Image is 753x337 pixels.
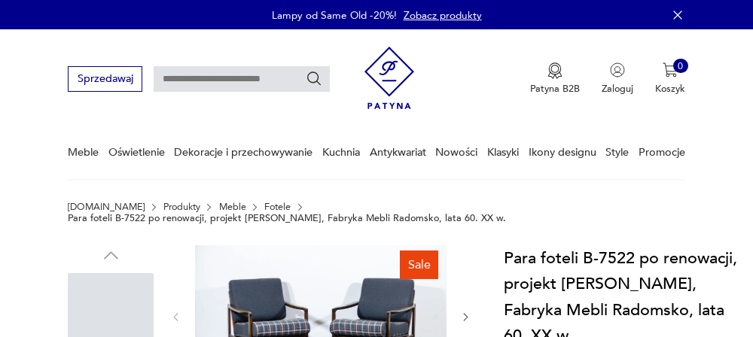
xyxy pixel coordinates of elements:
a: Style [605,126,629,178]
img: Patyna - sklep z meblami i dekoracjami vintage [364,41,415,114]
button: Patyna B2B [530,62,580,96]
div: 0 [673,59,688,74]
a: Fotele [264,202,291,212]
a: Promocje [639,126,685,178]
a: Meble [219,202,246,212]
a: Kuchnia [322,126,360,178]
a: Antykwariat [370,126,426,178]
a: Ikona medaluPatyna B2B [530,62,580,96]
a: Sprzedawaj [68,75,142,84]
button: Zaloguj [602,62,633,96]
a: Oświetlenie [108,126,165,178]
a: Klasyki [487,126,519,178]
a: Produkty [163,202,200,212]
a: Meble [68,126,99,178]
a: Zobacz produkty [404,8,482,23]
p: Patyna B2B [530,82,580,96]
a: Ikony designu [529,126,596,178]
p: Zaloguj [602,82,633,96]
button: Sprzedawaj [68,66,142,91]
img: Ikona medalu [547,62,562,79]
button: 0Koszyk [655,62,685,96]
img: Ikona koszyka [663,62,678,77]
p: Koszyk [655,82,685,96]
img: Ikonka użytkownika [610,62,625,77]
p: Lampy od Same Old -20%! [272,8,397,23]
div: Sale [400,250,439,279]
button: Szukaj [306,71,322,87]
a: Nowości [435,126,477,178]
a: Dekoracje i przechowywanie [174,126,312,178]
a: [DOMAIN_NAME] [68,202,145,212]
p: Para foteli B-7522 po renowacji, projekt [PERSON_NAME], Fabryka Mebli Radomsko, lata 60. XX w. [68,213,506,223]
